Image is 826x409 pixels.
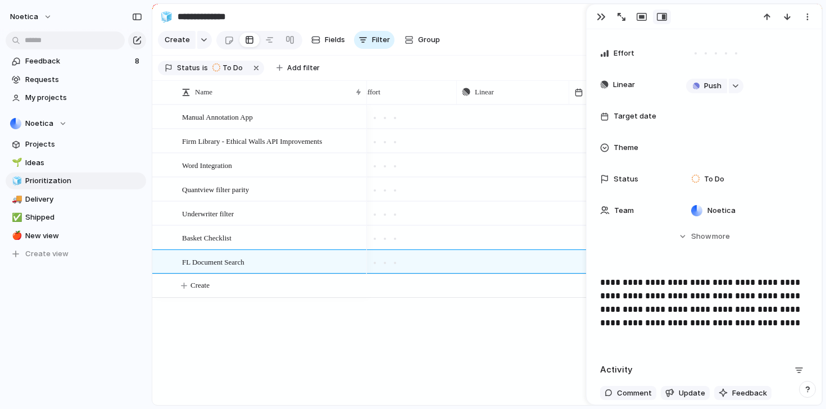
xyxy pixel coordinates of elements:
[200,62,210,74] button: is
[613,79,635,90] span: Linear
[6,228,146,244] a: 🍎New view
[6,191,146,208] a: 🚚Delivery
[135,56,142,67] span: 8
[6,154,146,171] a: 🌱Ideas
[6,89,146,106] a: My projects
[209,62,249,74] button: To Do
[270,60,326,76] button: Add filter
[158,31,196,49] button: Create
[12,156,20,169] div: 🌱
[10,194,21,205] button: 🚚
[614,142,638,153] span: Theme
[223,63,243,73] span: To Do
[600,363,633,376] h2: Activity
[617,388,652,399] span: Comment
[661,386,710,401] button: Update
[600,226,808,247] button: Showmore
[25,118,53,129] span: Noetica
[704,80,721,92] span: Push
[600,386,656,401] button: Comment
[325,34,345,46] span: Fields
[6,115,146,132] button: Noetica
[614,111,656,122] span: Target date
[372,34,390,46] span: Filter
[732,388,767,399] span: Feedback
[6,172,146,189] a: 🧊Prioritization
[5,8,58,26] button: Noetica
[679,388,705,399] span: Update
[475,87,494,98] span: Linear
[12,175,20,188] div: 🧊
[691,231,711,242] span: Show
[6,136,146,153] a: Projects
[160,9,173,24] div: 🧊
[182,183,249,196] span: Quantview filter parity
[25,92,142,103] span: My projects
[182,158,232,171] span: Word Integration
[363,87,380,98] span: Effort
[182,231,232,244] span: Basket Checklist
[10,212,21,223] button: ✅
[182,207,234,220] span: Underwriter filter
[614,205,634,216] span: Team
[202,63,208,73] span: is
[12,211,20,224] div: ✅
[704,174,724,185] span: To Do
[287,63,320,73] span: Add filter
[195,87,212,98] span: Name
[6,53,146,70] a: Feedback8
[614,48,634,59] span: Effort
[6,71,146,88] a: Requests
[25,212,142,223] span: Shipped
[25,139,142,150] span: Projects
[12,229,20,242] div: 🍎
[10,175,21,187] button: 🧊
[714,386,771,401] button: Feedback
[182,134,322,147] span: Firm Library - Ethical Walls API Improvements
[182,255,244,268] span: FL Document Search
[25,230,142,242] span: New view
[307,31,350,49] button: Fields
[354,31,394,49] button: Filter
[686,79,727,93] button: Push
[165,34,190,46] span: Create
[182,110,253,123] span: Manual Annotation App
[190,280,210,291] span: Create
[712,231,730,242] span: more
[25,175,142,187] span: Prioritization
[25,248,69,260] span: Create view
[25,74,142,85] span: Requests
[6,246,146,262] button: Create view
[157,8,175,26] button: 🧊
[10,230,21,242] button: 🍎
[418,34,440,46] span: Group
[25,157,142,169] span: Ideas
[12,193,20,206] div: 🚚
[10,11,38,22] span: Noetica
[707,205,736,216] span: Noetica
[25,194,142,205] span: Delivery
[10,157,21,169] button: 🌱
[6,209,146,226] a: ✅Shipped
[399,31,446,49] button: Group
[177,63,200,73] span: Status
[25,56,131,67] span: Feedback
[614,174,638,185] span: Status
